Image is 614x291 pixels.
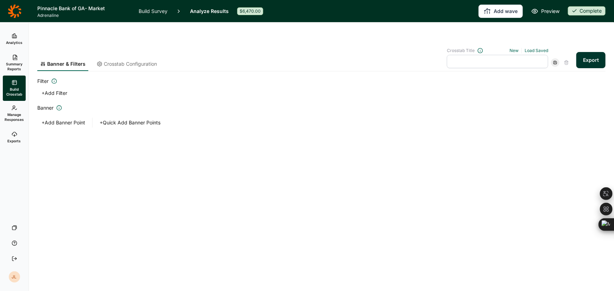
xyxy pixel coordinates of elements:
div: Complete [568,6,606,15]
a: Analytics [3,28,26,50]
a: Preview [531,7,559,15]
button: Complete [568,6,606,16]
button: Add wave [479,5,523,18]
button: +Add Filter [37,88,71,98]
span: Summary Reports [6,62,23,71]
h1: Pinnacle Bank of GA- Market [37,4,130,13]
a: Build Crosstab [3,76,26,101]
button: Export [576,52,606,68]
span: Exports [8,138,21,143]
div: JL [9,271,20,283]
span: Build Crosstab [6,87,23,97]
span: Crosstab Title [447,48,475,53]
span: Preview [541,7,559,15]
a: Load Saved [525,48,548,53]
a: Manage Responses [3,101,26,126]
div: Save Crosstab [551,58,559,67]
span: Manage Responses [5,112,24,122]
div: Delete [562,58,571,67]
span: Crosstab Configuration [104,60,157,67]
a: Exports [3,126,26,149]
span: Banner & Filters [47,60,86,67]
span: Analytics [6,40,23,45]
div: $6,470.00 [237,7,263,15]
button: +Quick Add Banner Points [95,118,165,128]
span: Banner [37,104,53,112]
span: Adrenaline [37,13,130,18]
button: +Add Banner Point [37,118,89,128]
span: Filter [37,77,49,85]
a: New [509,48,519,53]
a: Summary Reports [3,50,26,76]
